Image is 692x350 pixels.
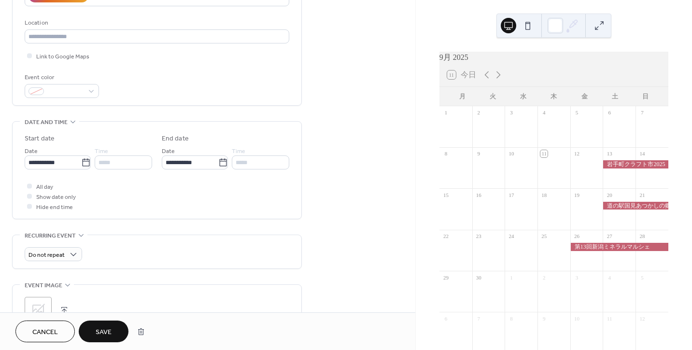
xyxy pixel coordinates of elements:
[573,274,580,281] div: 3
[36,192,76,202] span: Show date only
[638,274,646,281] div: 5
[25,280,62,291] span: Event image
[606,274,613,281] div: 4
[442,109,450,116] div: 1
[573,191,580,198] div: 19
[606,150,613,157] div: 13
[606,233,613,240] div: 27
[540,109,548,116] div: 4
[96,327,112,337] span: Save
[630,87,661,106] div: 日
[475,150,482,157] div: 9
[162,134,189,144] div: End date
[25,297,52,324] div: ;
[25,18,287,28] div: Location
[475,274,482,281] div: 30
[442,150,450,157] div: 8
[540,274,548,281] div: 2
[600,87,630,106] div: 土
[508,191,515,198] div: 17
[508,315,515,322] div: 8
[475,233,482,240] div: 23
[508,87,538,106] div: 水
[638,191,646,198] div: 21
[15,321,75,342] button: Cancel
[32,327,58,337] span: Cancel
[638,109,646,116] div: 7
[442,274,450,281] div: 29
[25,72,97,83] div: Event color
[606,191,613,198] div: 20
[603,202,668,210] div: 道の駅国見あつかしの郷
[28,250,65,261] span: Do not repeat
[606,109,613,116] div: 6
[538,87,569,106] div: 木
[475,109,482,116] div: 2
[475,191,482,198] div: 16
[540,315,548,322] div: 9
[606,315,613,322] div: 11
[573,150,580,157] div: 12
[442,315,450,322] div: 6
[573,109,580,116] div: 5
[540,233,548,240] div: 25
[95,146,108,156] span: Time
[475,315,482,322] div: 7
[638,315,646,322] div: 12
[25,231,76,241] span: Recurring event
[232,146,245,156] span: Time
[603,160,668,168] div: 岩手町クラフト市2025
[508,233,515,240] div: 24
[638,150,646,157] div: 14
[478,87,508,106] div: 火
[508,109,515,116] div: 3
[442,191,450,198] div: 15
[570,243,668,251] div: 第13回新潟ミネラルマルシェ
[36,52,89,62] span: Link to Google Maps
[573,315,580,322] div: 10
[36,202,73,212] span: Hide end time
[638,233,646,240] div: 28
[25,146,38,156] span: Date
[79,321,128,342] button: Save
[162,146,175,156] span: Date
[36,182,53,192] span: All day
[442,233,450,240] div: 22
[508,150,515,157] div: 10
[25,117,68,127] span: Date and time
[508,274,515,281] div: 1
[25,134,55,144] div: Start date
[573,233,580,240] div: 26
[540,191,548,198] div: 18
[447,87,478,106] div: 月
[540,150,548,157] div: 11
[569,87,599,106] div: 金
[439,52,668,63] div: 9月 2025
